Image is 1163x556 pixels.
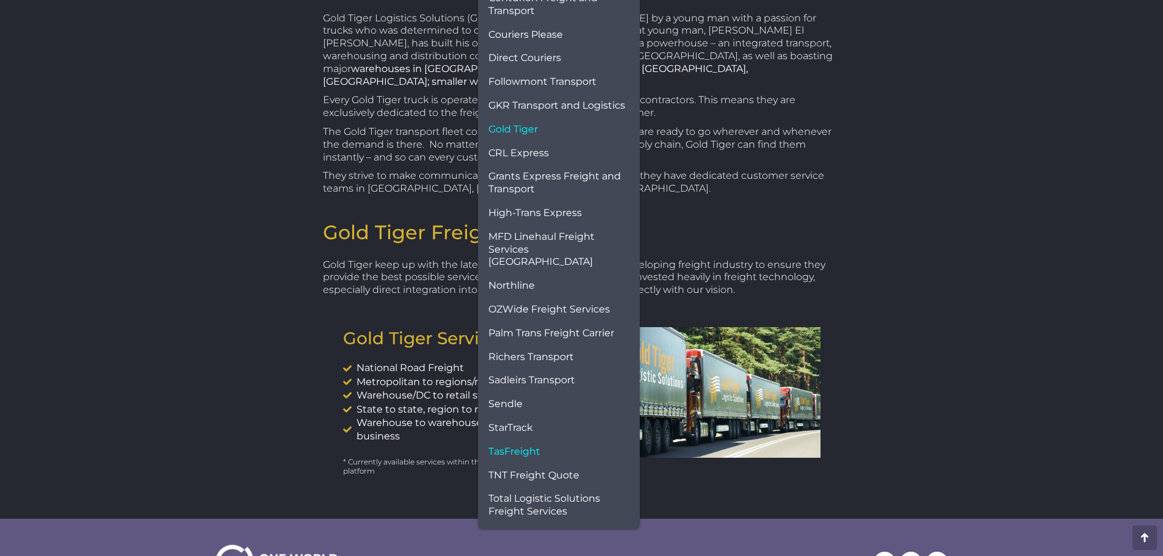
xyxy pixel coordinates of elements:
[588,327,821,458] img: Gold Tiger Logistics Solutions
[323,259,841,297] p: Gold Tiger keep up with the latest technologies in the rapidly-developing freight industry to ens...
[484,345,634,369] a: Richers Transport
[484,94,634,118] a: GKR Transport and Logistics
[353,375,539,389] span: Metropolitan to regions/remote areas
[323,126,841,164] p: The Gold Tiger transport fleet consists of Volvo truck, and as such, are ready to go wherever and...
[488,29,563,42] span: Couriers Please
[323,63,748,87] span: warehouses in [GEOGRAPHIC_DATA], [GEOGRAPHIC_DATA], [GEOGRAPHIC_DATA], [GEOGRAPHIC_DATA]; smaller...
[484,225,634,274] a: MFD Linehaul Freight Services [GEOGRAPHIC_DATA]
[323,12,841,88] p: Gold Tiger Logistics Solutions (Gold Tiger) was established in [DATE] by a young man with a passi...
[484,440,634,464] a: TasFreight
[488,493,629,518] span: Total Logistic Solutions Freight Services
[484,464,634,488] a: TNT Freight Quote
[353,389,562,402] span: Warehouse/DC to retail stores/showrooms
[488,52,561,65] span: Direct Couriers
[484,487,634,524] a: Total Logistic Solutions Freight Services
[353,416,576,444] span: Warehouse to warehouse, business to business
[488,99,625,112] span: GKR Transport and Logistics
[484,392,634,416] a: Sendle
[484,23,634,47] a: Couriers Please
[488,170,629,196] span: Grants Express Freight and Transport
[488,374,575,387] span: Sadleirs Transport
[323,94,841,120] p: Every Gold Tiger truck is operated by full-time salaried drivers, not contractors. This means the...
[488,147,549,160] span: CRL Express
[353,361,464,375] span: National Road Freight
[323,170,841,195] p: They strive to make communication a core strength, and as such, they have dedicated customer serv...
[488,469,579,482] span: TNT Freight Quote
[484,165,634,201] a: Grants Express Freight and Transport
[488,231,629,269] span: MFD Linehaul Freight Services [GEOGRAPHIC_DATA]
[484,322,634,345] a: Palm Trans Freight Carrier
[488,207,582,220] span: High-Trans Express
[488,76,596,88] span: Followmont Transport
[488,398,523,411] span: Sendle
[353,403,506,416] span: State to state, region to region
[484,46,634,70] a: Direct Couriers
[484,70,634,94] a: Followmont Transport
[488,446,540,458] span: TasFreight
[484,369,634,392] a: Sadleirs Transport
[488,422,533,435] span: StarTrack
[488,123,538,136] span: Gold Tiger
[484,274,634,298] a: Northline
[488,280,535,292] span: Northline
[484,142,634,165] a: CRL Express
[488,327,614,340] span: Palm Trans Freight Carrier
[323,220,841,245] h2: Gold Tiger​​ Freight Quote
[488,351,574,364] span: Richers Transport
[488,303,610,316] span: OZWide Freight Services
[343,327,576,349] h2: Gold Tiger​ Services
[343,457,576,476] p: * Currently available services within the One World Courier platform
[484,201,634,225] a: High-Trans Express
[484,416,634,440] a: StarTrack
[484,118,634,142] a: Gold Tiger
[484,298,634,322] a: OZWide Freight Services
